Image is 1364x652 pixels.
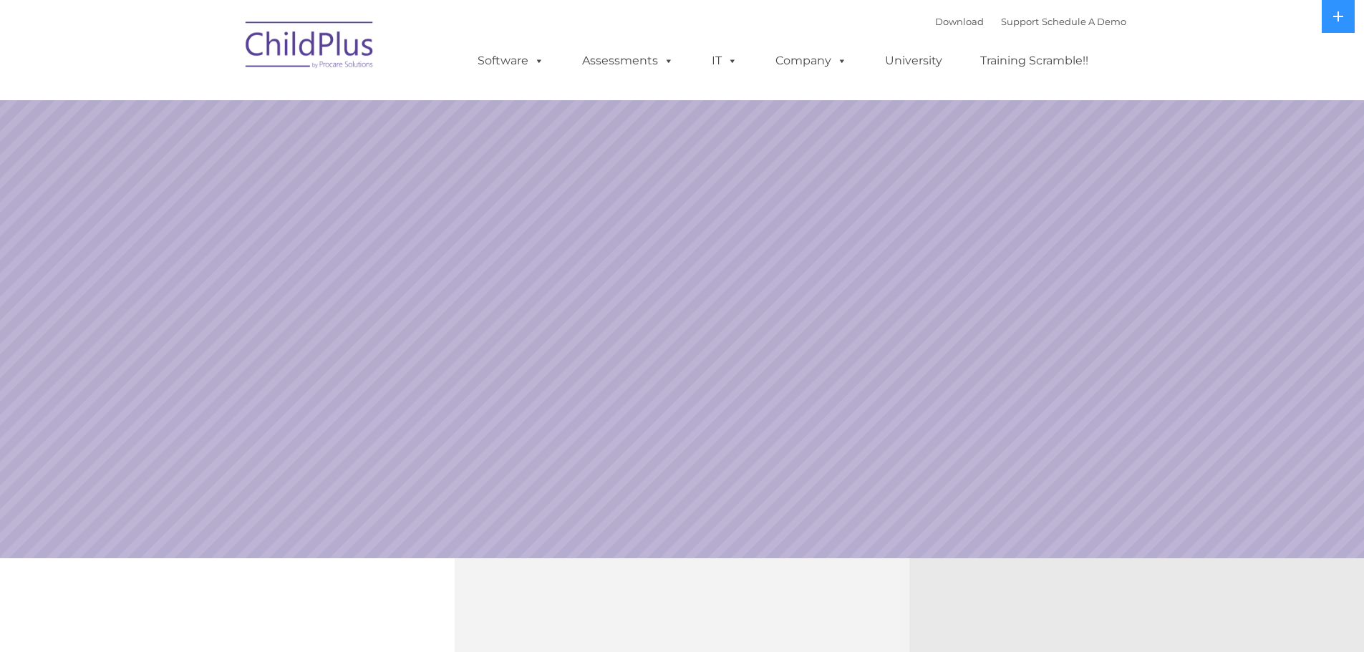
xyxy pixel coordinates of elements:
[463,47,558,75] a: Software
[966,47,1103,75] a: Training Scramble!!
[697,47,752,75] a: IT
[871,47,957,75] a: University
[1042,16,1126,27] a: Schedule A Demo
[1001,16,1039,27] a: Support
[568,47,688,75] a: Assessments
[935,16,1126,27] font: |
[238,11,382,83] img: ChildPlus by Procare Solutions
[935,16,984,27] a: Download
[761,47,861,75] a: Company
